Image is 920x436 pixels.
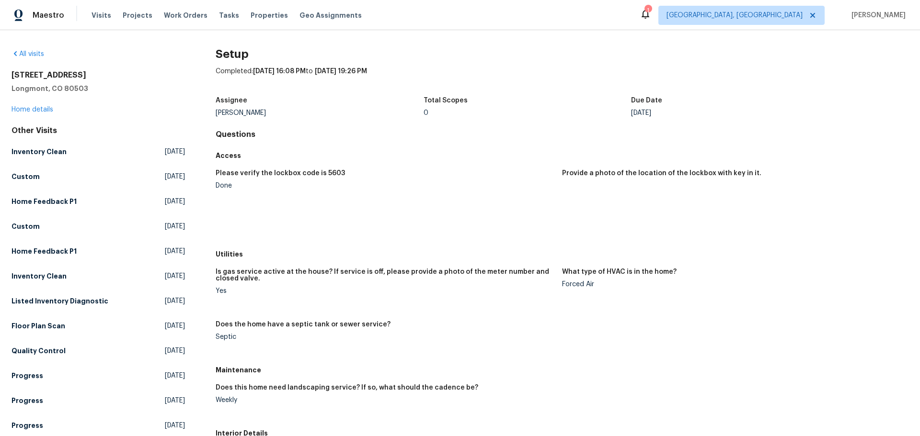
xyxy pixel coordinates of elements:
[11,172,40,181] h5: Custom
[216,130,908,139] h4: Questions
[11,396,43,405] h5: Progress
[11,126,185,135] div: Other Visits
[11,346,66,356] h5: Quality Control
[424,97,468,104] h5: Total Scopes
[11,292,185,310] a: Listed Inventory Diagnostic[DATE]
[315,68,367,75] span: [DATE] 19:26 PM
[11,222,40,231] h5: Custom
[11,271,67,281] h5: Inventory Clean
[165,421,185,430] span: [DATE]
[11,342,185,359] a: Quality Control[DATE]
[11,51,44,57] a: All visits
[216,397,554,403] div: Weekly
[667,11,803,20] span: [GEOGRAPHIC_DATA], [GEOGRAPHIC_DATA]
[11,417,185,434] a: Progress[DATE]
[11,392,185,409] a: Progress[DATE]
[11,218,185,235] a: Custom[DATE]
[165,296,185,306] span: [DATE]
[164,11,207,20] span: Work Orders
[216,151,908,160] h5: Access
[216,67,908,91] div: Completed: to
[11,243,185,260] a: Home Feedback P1[DATE]
[123,11,152,20] span: Projects
[216,110,424,116] div: [PERSON_NAME]
[11,84,185,93] h5: Longmont, CO 80503
[216,170,345,177] h5: Please verify the lockbox code is 5603
[562,170,761,177] h5: Provide a photo of the location of the lockbox with key in it.
[11,371,43,380] h5: Progress
[165,222,185,231] span: [DATE]
[216,97,247,104] h5: Assignee
[631,97,662,104] h5: Due Date
[216,49,908,59] h2: Setup
[11,246,77,256] h5: Home Feedback P1
[11,106,53,113] a: Home details
[165,321,185,331] span: [DATE]
[299,11,362,20] span: Geo Assignments
[11,197,77,206] h5: Home Feedback P1
[165,197,185,206] span: [DATE]
[216,384,478,391] h5: Does this home need landscaping service? If so, what should the cadence be?
[631,110,839,116] div: [DATE]
[562,281,901,288] div: Forced Air
[11,296,108,306] h5: Listed Inventory Diagnostic
[165,271,185,281] span: [DATE]
[219,12,239,19] span: Tasks
[253,68,306,75] span: [DATE] 16:08 PM
[165,346,185,356] span: [DATE]
[424,110,632,116] div: 0
[165,147,185,157] span: [DATE]
[216,268,554,282] h5: Is gas service active at the house? If service is off, please provide a photo of the meter number...
[11,317,185,335] a: Floor Plan Scan[DATE]
[165,371,185,380] span: [DATE]
[216,321,391,328] h5: Does the home have a septic tank or sewer service?
[11,70,185,80] h2: [STREET_ADDRESS]
[165,396,185,405] span: [DATE]
[11,421,43,430] h5: Progress
[216,249,908,259] h5: Utilities
[11,147,67,157] h5: Inventory Clean
[216,334,554,340] div: Septic
[11,367,185,384] a: Progress[DATE]
[216,182,554,189] div: Done
[165,246,185,256] span: [DATE]
[92,11,111,20] span: Visits
[11,168,185,185] a: Custom[DATE]
[216,365,908,375] h5: Maintenance
[165,172,185,181] span: [DATE]
[562,268,677,275] h5: What type of HVAC is in the home?
[644,6,651,15] div: 1
[216,288,554,294] div: Yes
[848,11,906,20] span: [PERSON_NAME]
[11,193,185,210] a: Home Feedback P1[DATE]
[11,143,185,160] a: Inventory Clean[DATE]
[11,321,65,331] h5: Floor Plan Scan
[11,268,185,285] a: Inventory Clean[DATE]
[33,11,64,20] span: Maestro
[251,11,288,20] span: Properties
